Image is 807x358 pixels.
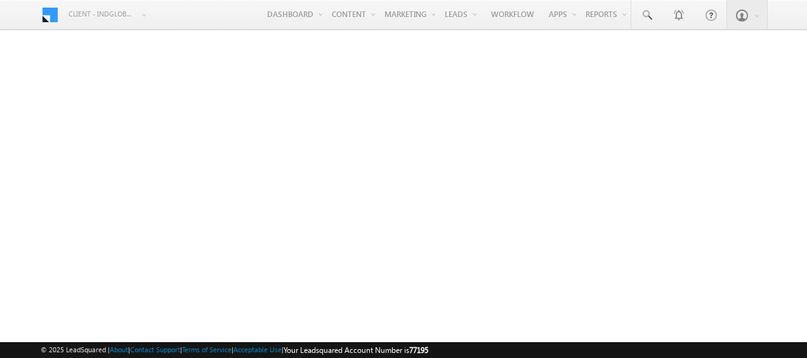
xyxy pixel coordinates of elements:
span: Client - indglobal2 (77195) [69,8,135,20]
a: Terms of Service [182,345,232,354]
a: About [110,345,128,354]
a: Acceptable Use [233,345,282,354]
span: 77195 [409,345,428,355]
span: Your Leadsquared Account Number is [284,345,428,355]
span: © 2025 LeadSquared | | | | | [41,344,428,356]
a: Contact Support [130,345,180,354]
